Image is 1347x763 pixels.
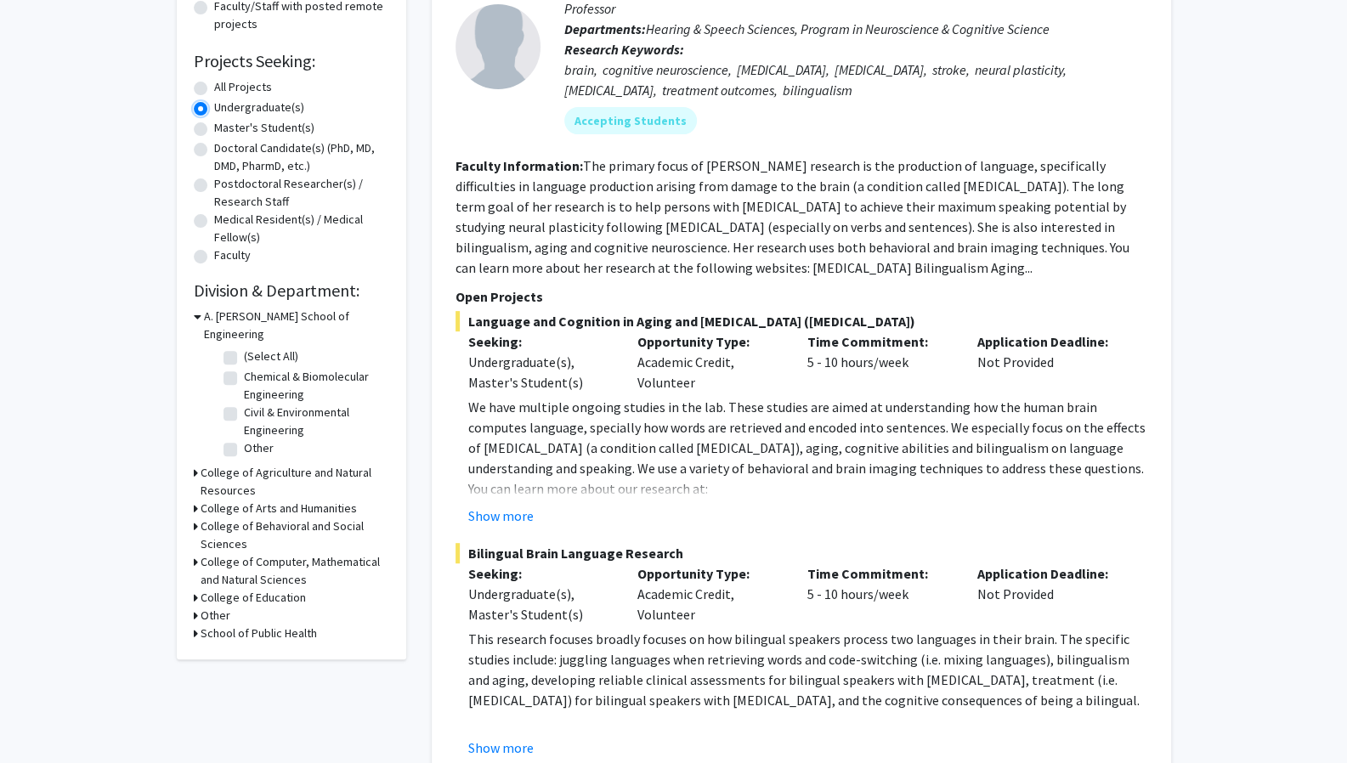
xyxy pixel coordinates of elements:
h3: College of Computer, Mathematical and Natural Sciences [201,553,389,589]
div: Not Provided [965,331,1135,393]
div: Undergraduate(s), Master's Student(s) [468,352,613,393]
div: Undergraduate(s), Master's Student(s) [468,584,613,625]
span: Bilingual Brain Language Research [456,543,1147,563]
div: 5 - 10 hours/week [795,563,965,625]
h3: Other [201,607,230,625]
button: Show more [468,506,534,526]
label: (Select All) [244,348,298,365]
iframe: Chat [13,687,72,750]
label: Chemical & Biomolecular Engineering [244,368,385,404]
label: Medical Resident(s) / Medical Fellow(s) [214,211,389,246]
label: Postdoctoral Researcher(s) / Research Staff [214,175,389,211]
h2: Division & Department: [194,280,389,301]
button: Show more [468,738,534,758]
div: 5 - 10 hours/week [795,331,965,393]
p: Time Commitment: [807,331,952,352]
h2: Projects Seeking: [194,51,389,71]
label: Undergraduate(s) [214,99,304,116]
p: Seeking: [468,331,613,352]
h3: College of Behavioral and Social Sciences [201,517,389,553]
p: Time Commitment: [807,563,952,584]
label: All Projects [214,78,272,96]
mat-chip: Accepting Students [564,107,697,134]
p: Application Deadline: [977,331,1122,352]
p: You can learn more about our research at: [468,478,1147,499]
div: Academic Credit, Volunteer [625,563,795,625]
p: Open Projects [456,286,1147,307]
h3: College of Arts and Humanities [201,500,357,517]
h3: College of Education [201,589,306,607]
div: Not Provided [965,563,1135,625]
label: Other [244,439,274,457]
span: Language and Cognition in Aging and [MEDICAL_DATA] ([MEDICAL_DATA]) [456,311,1147,331]
h3: College of Agriculture and Natural Resources [201,464,389,500]
label: Master's Student(s) [214,119,314,137]
p: Opportunity Type: [637,563,782,584]
div: Academic Credit, Volunteer [625,331,795,393]
label: Doctoral Candidate(s) (PhD, MD, DMD, PharmD, etc.) [214,139,389,175]
b: Research Keywords: [564,41,684,58]
h3: A. [PERSON_NAME] School of Engineering [204,308,389,343]
label: Civil & Environmental Engineering [244,404,385,439]
h3: School of Public Health [201,625,317,642]
b: Departments: [564,20,646,37]
div: brain, cognitive neuroscience, [MEDICAL_DATA], [MEDICAL_DATA], stroke, neural plasticity, [MEDICA... [564,59,1147,100]
fg-read-more: The primary focus of [PERSON_NAME] research is the production of language, specifically difficult... [456,157,1129,276]
p: Application Deadline: [977,563,1122,584]
label: Faculty [214,246,251,264]
span: Hearing & Speech Sciences, Program in Neuroscience & Cognitive Science [646,20,1050,37]
p: We have multiple ongoing studies in the lab. These studies are aimed at understanding how the hum... [468,397,1147,478]
p: This research focuses broadly focuses on how bilingual speakers process two languages in their br... [468,629,1147,710]
p: Opportunity Type: [637,331,782,352]
p: Seeking: [468,563,613,584]
b: Faculty Information: [456,157,583,174]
